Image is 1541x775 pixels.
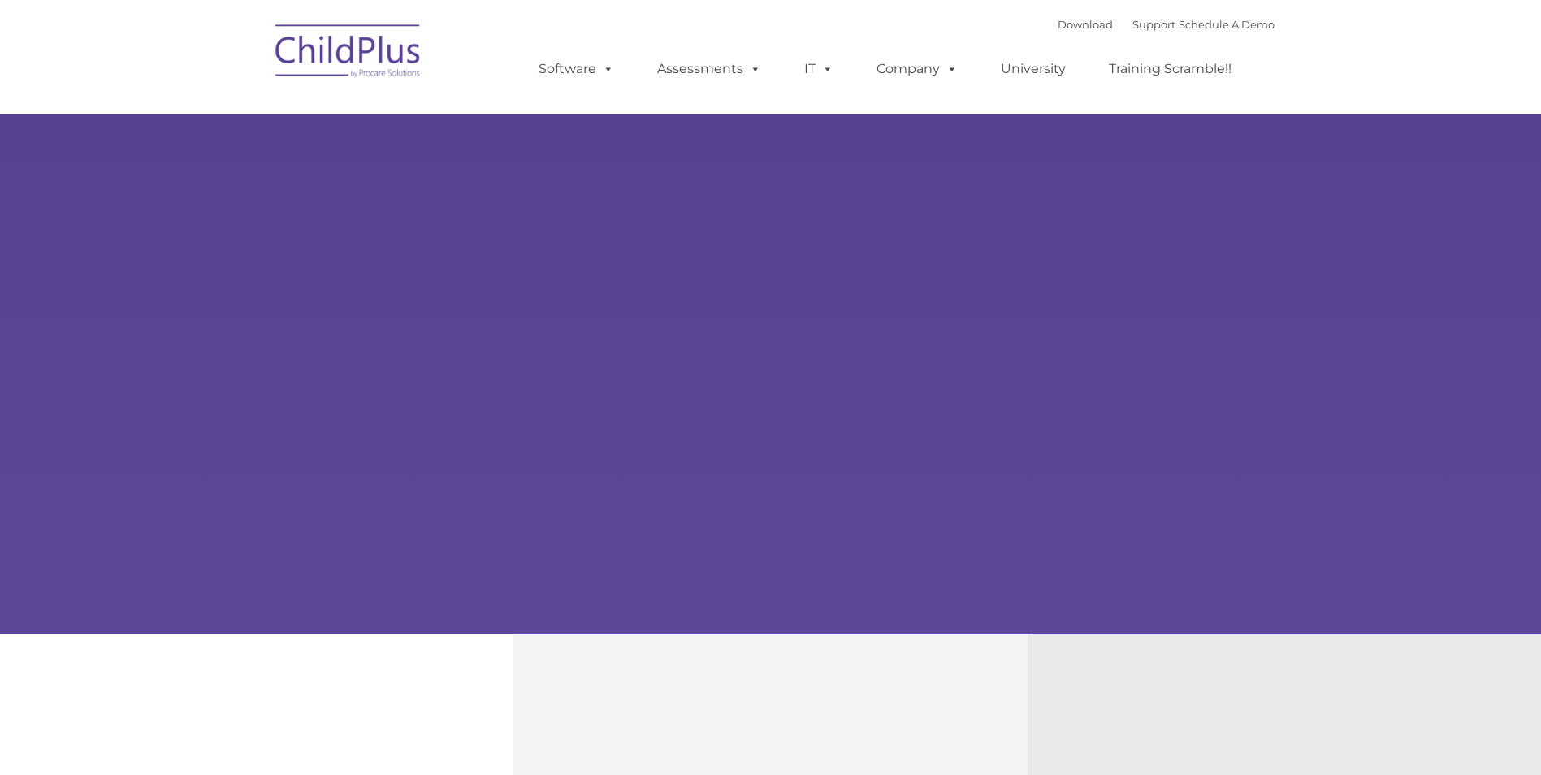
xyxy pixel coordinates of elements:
a: Schedule A Demo [1179,18,1275,31]
a: Training Scramble!! [1093,53,1248,85]
a: Support [1132,18,1175,31]
a: University [985,53,1082,85]
a: Download [1058,18,1113,31]
a: Assessments [641,53,777,85]
img: ChildPlus by Procare Solutions [267,13,430,94]
a: Company [860,53,974,85]
a: IT [788,53,850,85]
a: Software [522,53,630,85]
font: | [1058,18,1275,31]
